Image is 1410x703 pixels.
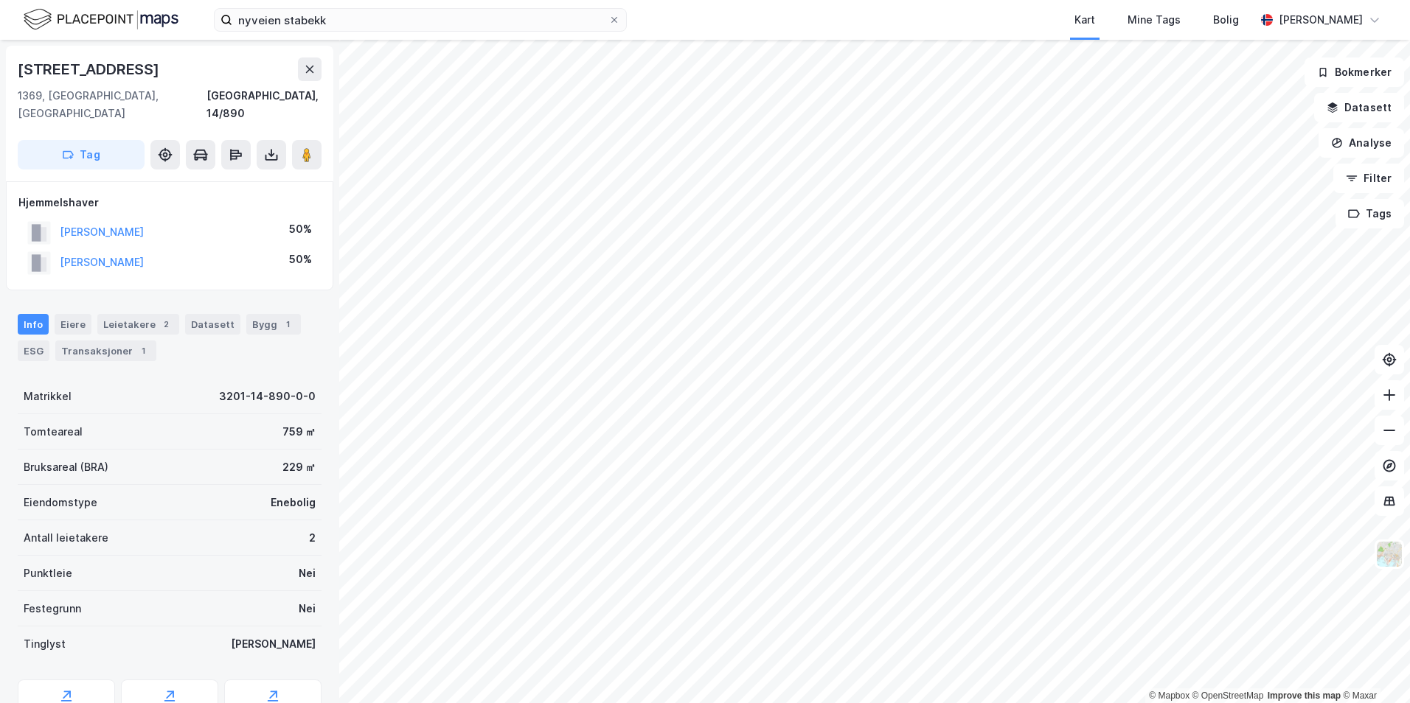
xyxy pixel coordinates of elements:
[24,494,97,511] div: Eiendomstype
[299,564,316,582] div: Nei
[1074,11,1095,29] div: Kart
[18,87,206,122] div: 1369, [GEOGRAPHIC_DATA], [GEOGRAPHIC_DATA]
[55,340,156,361] div: Transaksjoner
[1213,11,1239,29] div: Bolig
[1128,11,1181,29] div: Mine Tags
[1375,540,1403,568] img: Z
[1192,690,1264,701] a: OpenStreetMap
[1336,632,1410,703] iframe: Chat Widget
[289,251,312,268] div: 50%
[1314,93,1404,122] button: Datasett
[24,458,108,476] div: Bruksareal (BRA)
[232,9,608,31] input: Søk på adresse, matrikkel, gårdeiere, leietakere eller personer
[18,194,321,211] div: Hjemmelshaver
[24,529,108,547] div: Antall leietakere
[282,458,316,476] div: 229 ㎡
[1268,690,1341,701] a: Improve this map
[1336,632,1410,703] div: Kontrollprogram for chat
[97,314,179,335] div: Leietakere
[24,7,178,32] img: logo.f888ab2527a4732fd821a326f86c7f29.svg
[282,423,316,441] div: 759 ㎡
[24,423,83,441] div: Tomteareal
[1336,199,1404,228] button: Tags
[18,340,49,361] div: ESG
[206,87,322,122] div: [GEOGRAPHIC_DATA], 14/890
[1279,11,1363,29] div: [PERSON_NAME]
[18,314,49,335] div: Info
[246,314,301,335] div: Bygg
[271,494,316,511] div: Enebolig
[231,635,316,653] div: [PERSON_NAME]
[18,140,145,169] button: Tag
[309,529,316,547] div: 2
[299,600,316,618] div: Nei
[219,388,316,405] div: 3201-14-890-0-0
[1333,164,1404,193] button: Filter
[159,317,173,332] div: 2
[1149,690,1190,701] a: Mapbox
[1305,57,1404,87] button: Bokmerker
[289,220,312,238] div: 50%
[18,57,162,81] div: [STREET_ADDRESS]
[55,314,91,335] div: Eiere
[24,600,81,618] div: Festegrunn
[24,635,66,653] div: Tinglyst
[185,314,240,335] div: Datasett
[1319,128,1404,158] button: Analyse
[136,343,150,358] div: 1
[24,388,72,405] div: Matrikkel
[280,317,295,332] div: 1
[24,564,72,582] div: Punktleie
